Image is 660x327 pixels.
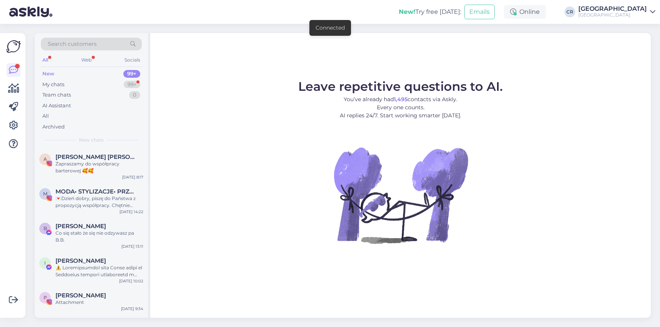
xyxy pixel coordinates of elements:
[55,160,143,174] div: Zapraszamy do współpracy barterowej 🥰🥰
[42,91,71,99] div: Team chats
[464,5,495,19] button: Emails
[123,70,140,78] div: 99+
[6,39,21,54] img: Askly Logo
[55,223,106,230] span: Bożena Bolewicz
[43,191,47,197] span: M
[41,55,50,65] div: All
[42,123,65,131] div: Archived
[80,55,93,65] div: Web
[394,96,408,103] b: 1,495
[44,260,46,266] span: I
[42,102,71,110] div: AI Assistant
[129,91,140,99] div: 0
[42,81,64,88] div: My chats
[316,24,345,32] div: Connected
[119,278,143,284] div: [DATE] 10:02
[79,137,104,143] span: New chats
[298,95,503,120] p: You’ve already had contacts via Askly. Every one counts. AI replies 24/7. Start working smarter [...
[44,225,47,231] span: B
[55,257,106,264] span: Igor Jafar
[48,40,97,48] span: Search customers
[42,70,54,78] div: New
[399,7,461,17] div: Try free [DATE]:
[55,188,136,195] span: MODA• STYLIZACJE• PRZEGLĄDY KOLEKCJI
[55,230,143,244] div: Co się stało że się nie odzywasz pa B.B.
[55,195,143,209] div: 💌Dzień dobry, piszę do Państwa z propozycją współpracy. Chętnie odwiedziłabym Państwa hotel z rod...
[122,174,143,180] div: [DATE] 8:17
[55,292,106,299] span: Paweł Pokarowski
[42,112,49,120] div: All
[44,156,47,162] span: A
[578,6,655,18] a: [GEOGRAPHIC_DATA][GEOGRAPHIC_DATA]
[504,5,546,19] div: Online
[55,153,136,160] span: Anna Żukowska Ewa Adamczewska BLIŹNIACZKI • Bóg • rodzina • dom
[44,295,47,300] span: P
[119,209,143,215] div: [DATE] 14:22
[298,79,503,94] span: Leave repetitive questions to AI.
[121,244,143,249] div: [DATE] 13:11
[578,6,647,12] div: [GEOGRAPHIC_DATA]
[123,55,142,65] div: Socials
[55,264,143,278] div: ⚠️ Loremipsumdol sita Conse adipi el Seddoeius tempori utlaboreetd m aliqua enimadmini veniamqún...
[331,126,470,264] img: No Chat active
[55,299,143,306] div: Attachment
[121,306,143,312] div: [DATE] 9:34
[124,81,140,88] div: 99+
[564,7,575,17] div: CR
[399,8,415,15] b: New!
[578,12,647,18] div: [GEOGRAPHIC_DATA]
